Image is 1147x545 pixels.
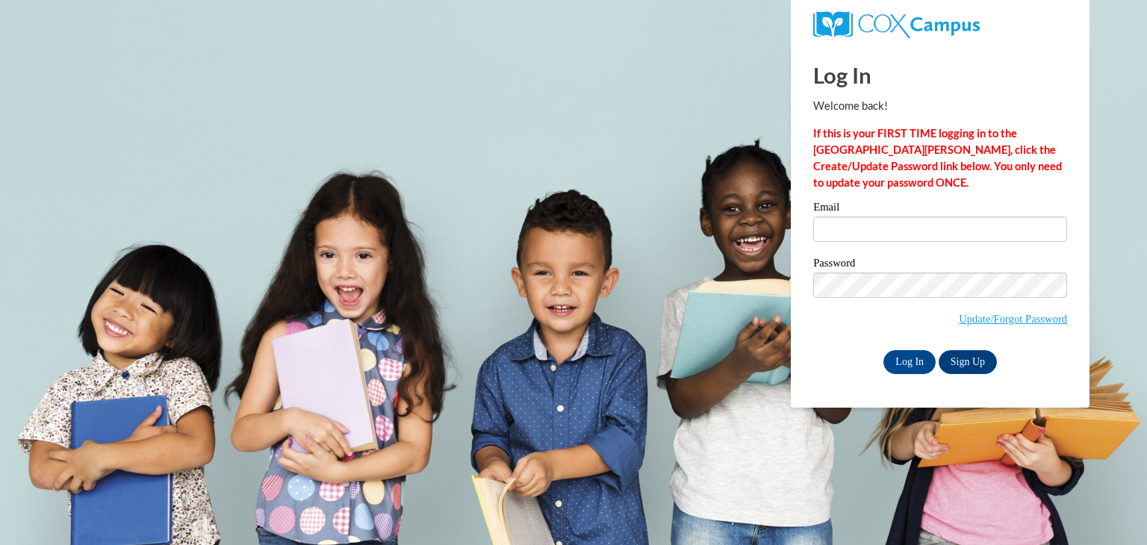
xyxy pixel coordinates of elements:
[939,350,997,374] a: Sign Up
[883,350,936,374] input: Log In
[813,127,1062,189] strong: If this is your FIRST TIME logging in to the [GEOGRAPHIC_DATA][PERSON_NAME], click the Create/Upd...
[813,60,1067,90] h1: Log In
[813,17,980,30] a: COX Campus
[813,98,1067,114] p: Welcome back!
[813,11,980,38] img: COX Campus
[959,313,1067,325] a: Update/Forgot Password
[813,202,1067,217] label: Email
[813,258,1067,272] label: Password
